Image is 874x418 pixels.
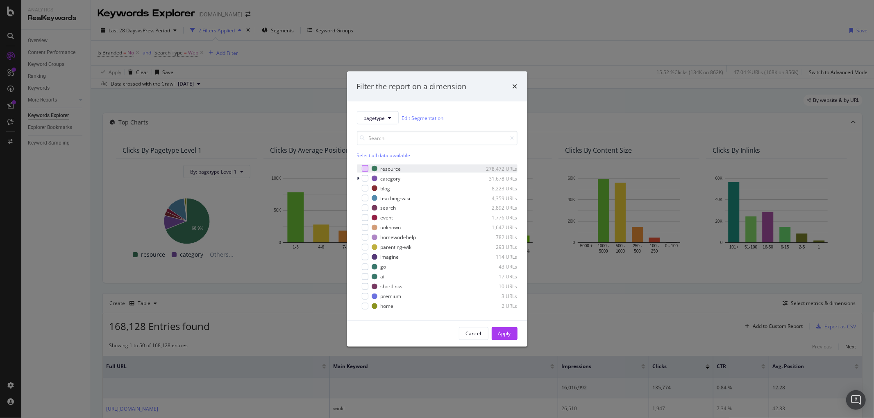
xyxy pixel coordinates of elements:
[466,330,481,337] div: Cancel
[381,263,386,270] div: go
[846,390,866,410] div: Open Intercom Messenger
[477,185,518,192] div: 8,223 URLs
[477,283,518,290] div: 10 URLs
[477,165,518,172] div: 278,472 URLs
[381,283,403,290] div: shortlinks
[364,114,385,121] span: pagetype
[477,194,518,201] div: 4,359 URLs
[381,175,401,182] div: category
[477,273,518,280] div: 17 URLs
[83,47,89,54] img: tab_keywords_by_traffic_grey.svg
[381,244,413,251] div: parenting-wiki
[513,81,518,92] div: times
[477,253,518,260] div: 114 URLs
[477,293,518,300] div: 3 URLs
[381,253,399,260] div: imagine
[33,48,73,54] div: Domain Overview
[477,303,518,310] div: 2 URLs
[381,204,396,211] div: search
[357,111,399,124] button: pagetype
[477,234,518,241] div: 782 URLs
[23,13,40,20] div: v 4.0.25
[477,214,518,221] div: 1,776 URLs
[24,47,30,54] img: tab_domain_overview_orange.svg
[13,13,20,20] img: logo_orange.svg
[402,113,444,122] a: Edit Segmentation
[477,244,518,251] div: 293 URLs
[477,175,518,182] div: 31,678 URLs
[21,21,90,28] div: Domain: [DOMAIN_NAME]
[347,71,527,347] div: modal
[498,330,511,337] div: Apply
[381,224,401,231] div: unknown
[357,152,518,159] div: Select all data available
[477,263,518,270] div: 43 URLs
[477,224,518,231] div: 1,647 URLs
[381,214,393,221] div: event
[459,327,488,340] button: Cancel
[381,234,416,241] div: homework-help
[381,303,394,310] div: home
[357,81,467,92] div: Filter the report on a dimension
[381,185,390,192] div: blog
[381,273,385,280] div: ai
[13,21,20,28] img: website_grey.svg
[357,131,518,145] input: Search
[492,327,518,340] button: Apply
[92,48,135,54] div: Keywords by Traffic
[477,204,518,211] div: 2,892 URLs
[381,293,402,300] div: premium
[381,165,401,172] div: resource
[381,194,411,201] div: teaching-wiki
